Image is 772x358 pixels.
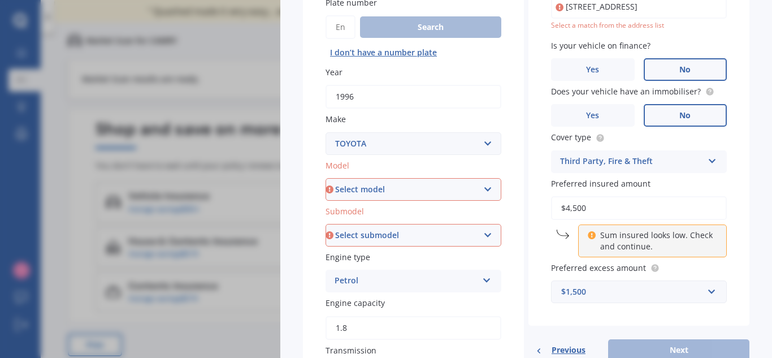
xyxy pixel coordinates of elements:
input: Enter amount [551,196,727,220]
span: Submodel [326,206,364,217]
span: Yes [586,65,599,75]
span: Model [326,160,349,171]
p: Sum insured looks low. Check and continue. [600,230,713,252]
span: Does your vehicle have an immobiliser? [551,86,701,97]
span: Engine capacity [326,298,385,309]
span: Cover type [551,132,591,143]
div: $1,500 [561,286,703,298]
input: e.g. 1.8 [326,316,501,340]
input: Enter plate number [326,15,355,39]
div: Petrol [335,274,478,288]
span: Is your vehicle on finance? [551,40,650,51]
span: Year [326,67,342,77]
span: No [679,65,691,75]
span: No [679,111,691,120]
span: Engine type [326,252,370,262]
span: Preferred excess amount [551,262,646,273]
div: Third Party, Fire & Theft [560,155,703,169]
button: I don’t have a number plate [326,44,441,62]
span: Yes [586,111,599,120]
span: Preferred insured amount [551,178,650,189]
span: Transmission [326,345,376,356]
input: YYYY [326,85,501,109]
div: Select a match from the address list [551,21,727,31]
span: Make [326,114,346,125]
